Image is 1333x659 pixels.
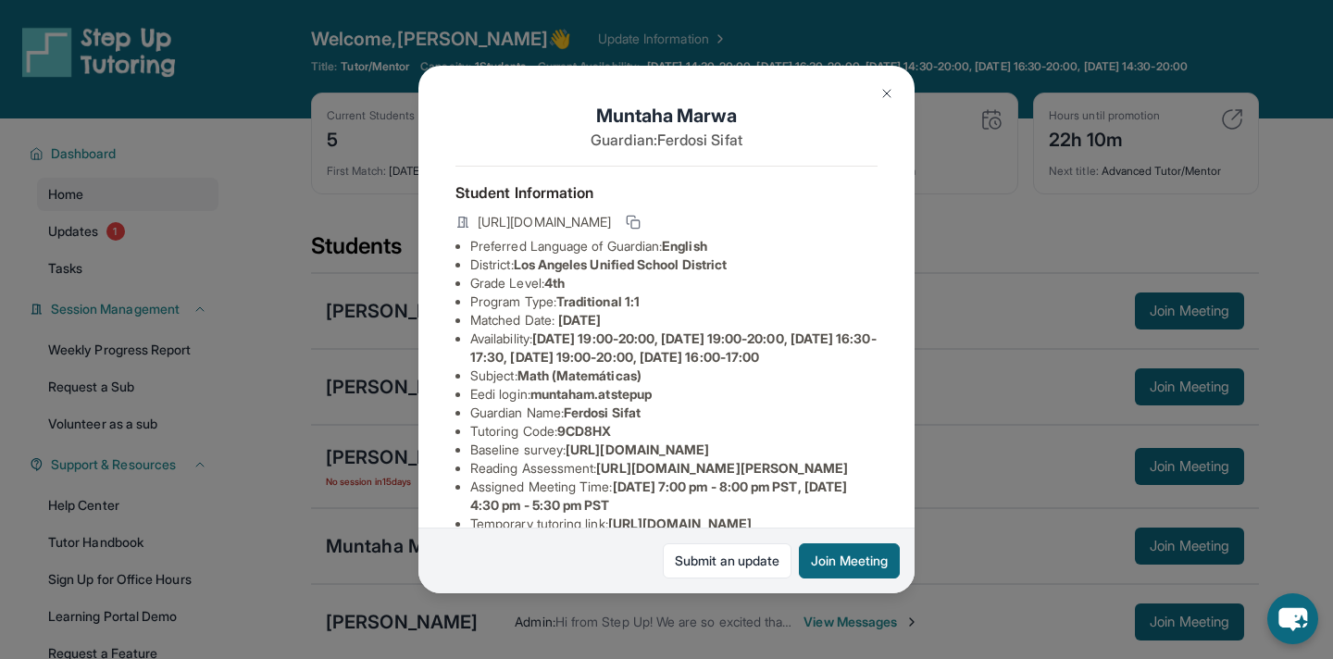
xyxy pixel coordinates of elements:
[470,311,878,329] li: Matched Date:
[799,543,900,578] button: Join Meeting
[470,274,878,292] li: Grade Level:
[879,86,894,101] img: Close Icon
[470,385,878,404] li: Eedi login :
[470,329,878,367] li: Availability:
[662,238,707,254] span: English
[514,256,727,272] span: Los Angeles Unified School District
[544,275,565,291] span: 4th
[1267,593,1318,644] button: chat-button
[470,237,878,255] li: Preferred Language of Guardian:
[558,312,601,328] span: [DATE]
[455,103,878,129] h1: Muntaha Marwa
[663,543,791,578] a: Submit an update
[470,255,878,274] li: District:
[470,330,877,365] span: [DATE] 19:00-20:00, [DATE] 19:00-20:00, [DATE] 16:30-17:30, [DATE] 19:00-20:00, [DATE] 16:00-17:00
[470,404,878,422] li: Guardian Name :
[455,129,878,151] p: Guardian: Ferdosi Sifat
[622,211,644,233] button: Copy link
[564,404,641,420] span: Ferdosi Sifat
[455,181,878,204] h4: Student Information
[470,292,878,311] li: Program Type:
[470,459,878,478] li: Reading Assessment :
[530,386,652,402] span: muntaham.atstepup
[470,441,878,459] li: Baseline survey :
[596,460,848,476] span: [URL][DOMAIN_NAME][PERSON_NAME]
[556,293,640,309] span: Traditional 1:1
[470,479,847,513] span: [DATE] 7:00 pm - 8:00 pm PST, [DATE] 4:30 pm - 5:30 pm PST
[470,422,878,441] li: Tutoring Code :
[470,515,878,533] li: Temporary tutoring link :
[557,423,611,439] span: 9CD8HX
[478,213,611,231] span: [URL][DOMAIN_NAME]
[517,367,642,383] span: Math (Matemáticas)
[470,478,878,515] li: Assigned Meeting Time :
[608,516,752,531] span: [URL][DOMAIN_NAME]
[470,367,878,385] li: Subject :
[566,441,709,457] span: [URL][DOMAIN_NAME]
